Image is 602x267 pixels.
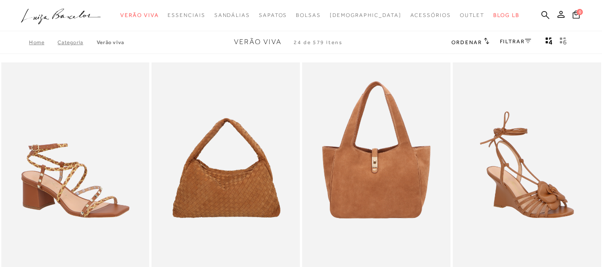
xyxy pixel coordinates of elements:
[259,7,287,24] a: noSubCategoriesText
[543,37,555,48] button: Mostrar 4 produtos por linha
[120,7,159,24] a: noSubCategoriesText
[330,7,401,24] a: noSubCategoriesText
[410,12,451,18] span: Acessórios
[29,39,57,45] a: Home
[451,39,482,45] span: Ordenar
[296,12,321,18] span: Bolsas
[57,39,96,45] a: Categoria
[493,12,519,18] span: BLOG LB
[330,12,401,18] span: [DEMOGRAPHIC_DATA]
[97,39,124,45] a: Verão Viva
[294,39,343,45] span: 24 de 579 itens
[577,9,583,15] span: 0
[500,38,531,45] a: FILTRAR
[557,37,569,48] button: gridText6Desc
[214,7,250,24] a: noSubCategoriesText
[120,12,159,18] span: Verão Viva
[460,12,485,18] span: Outlet
[570,10,582,22] button: 0
[259,12,287,18] span: Sapatos
[410,7,451,24] a: noSubCategoriesText
[234,38,282,46] span: Verão Viva
[493,7,519,24] a: BLOG LB
[168,12,205,18] span: Essenciais
[168,7,205,24] a: noSubCategoriesText
[296,7,321,24] a: noSubCategoriesText
[460,7,485,24] a: noSubCategoriesText
[214,12,250,18] span: Sandálias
